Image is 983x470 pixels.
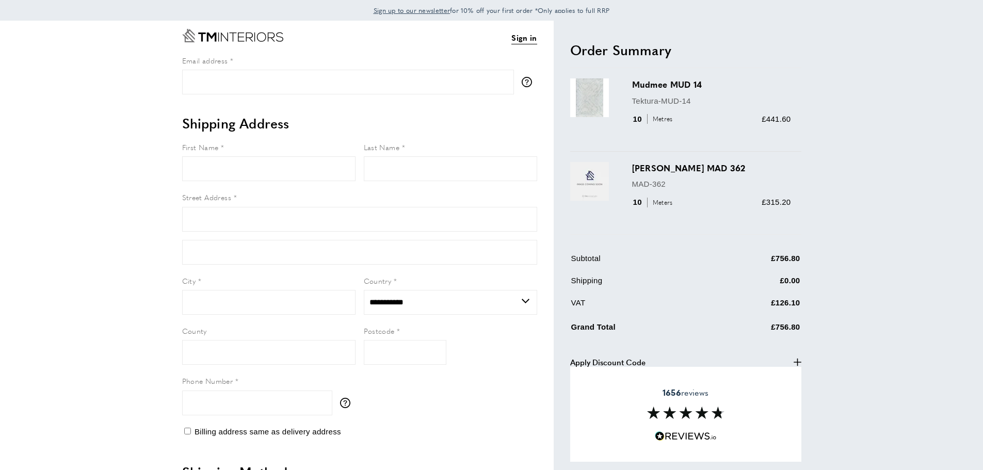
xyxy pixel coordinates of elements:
[571,274,710,295] td: Shipping
[195,427,341,436] span: Billing address same as delivery address
[340,398,356,408] button: More information
[182,114,537,133] h2: Shipping Address
[182,29,283,42] a: Go to Home page
[655,431,717,441] img: Reviews.io 5 stars
[632,95,791,107] p: Tektura-MUD-14
[632,178,791,190] p: MAD-362
[570,41,801,59] h2: Order Summary
[182,326,207,336] span: County
[570,162,609,201] img: Madeline MAD 362
[184,428,191,434] input: Billing address same as delivery address
[182,376,233,386] span: Phone Number
[647,407,724,419] img: Reviews section
[571,252,710,272] td: Subtotal
[632,162,791,174] h3: [PERSON_NAME] MAD 362
[710,252,800,272] td: £756.80
[364,142,400,152] span: Last Name
[762,115,791,123] span: £441.60
[710,319,800,341] td: £756.80
[571,297,710,317] td: VAT
[364,275,392,286] span: Country
[374,6,610,15] span: for 10% off your first order *Only applies to full RRP
[663,386,681,398] strong: 1656
[182,55,228,66] span: Email address
[571,319,710,341] td: Grand Total
[710,274,800,295] td: £0.00
[710,297,800,317] td: £126.10
[364,326,395,336] span: Postcode
[632,78,791,90] h3: Mudmee MUD 14
[511,31,537,44] a: Sign in
[570,356,646,368] span: Apply Discount Code
[182,275,196,286] span: City
[632,113,676,125] div: 10
[374,6,450,15] span: Sign up to our newsletter
[522,77,537,87] button: More information
[182,142,219,152] span: First Name
[374,5,450,15] a: Sign up to our newsletter
[647,114,675,124] span: Metres
[647,198,675,207] span: Meters
[182,192,232,202] span: Street Address
[663,387,708,398] span: reviews
[570,78,609,117] img: Mudmee MUD 14
[762,198,791,206] span: £315.20
[632,196,676,208] div: 10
